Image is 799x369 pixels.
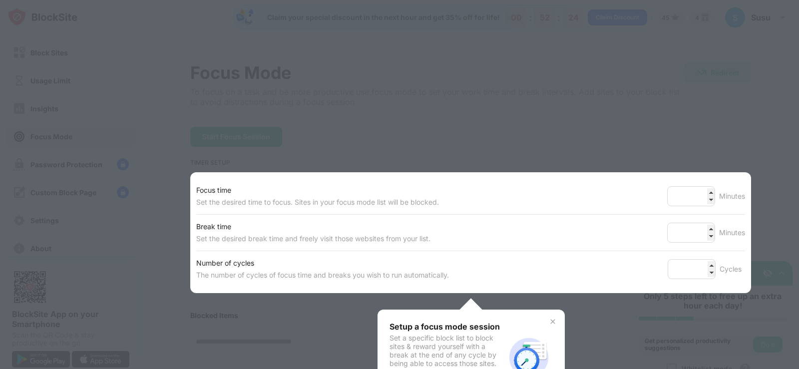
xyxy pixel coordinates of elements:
img: x-button.svg [549,318,557,326]
div: Set a specific block list to block sites & reward yourself with a break at the end of any cycle b... [390,334,505,368]
div: Setup a focus mode session [390,322,505,332]
div: Number of cycles [196,257,449,269]
div: Minutes [719,227,745,239]
div: Focus time [196,184,439,196]
div: Break time [196,221,430,233]
div: The number of cycles of focus time and breaks you wish to run automatically. [196,269,449,281]
div: Set the desired break time and freely visit those websites from your list. [196,233,430,245]
div: Minutes [719,190,745,202]
div: Cycles [720,263,745,275]
div: Set the desired time to focus. Sites in your focus mode list will be blocked. [196,196,439,208]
